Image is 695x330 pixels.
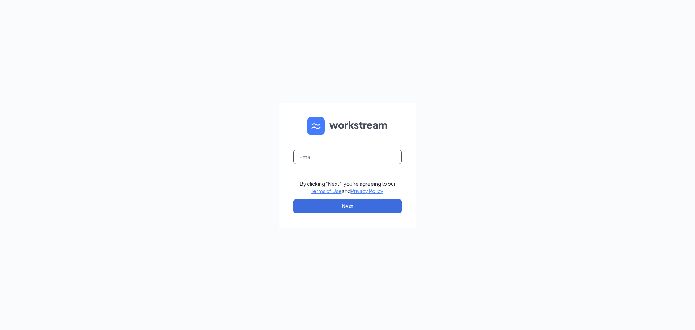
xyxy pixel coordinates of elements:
[300,180,396,195] div: By clicking "Next", you're agreeing to our and .
[311,188,342,194] a: Terms of Use
[307,117,388,135] img: WS logo and Workstream text
[351,188,383,194] a: Privacy Policy
[293,150,402,164] input: Email
[293,199,402,213] button: Next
